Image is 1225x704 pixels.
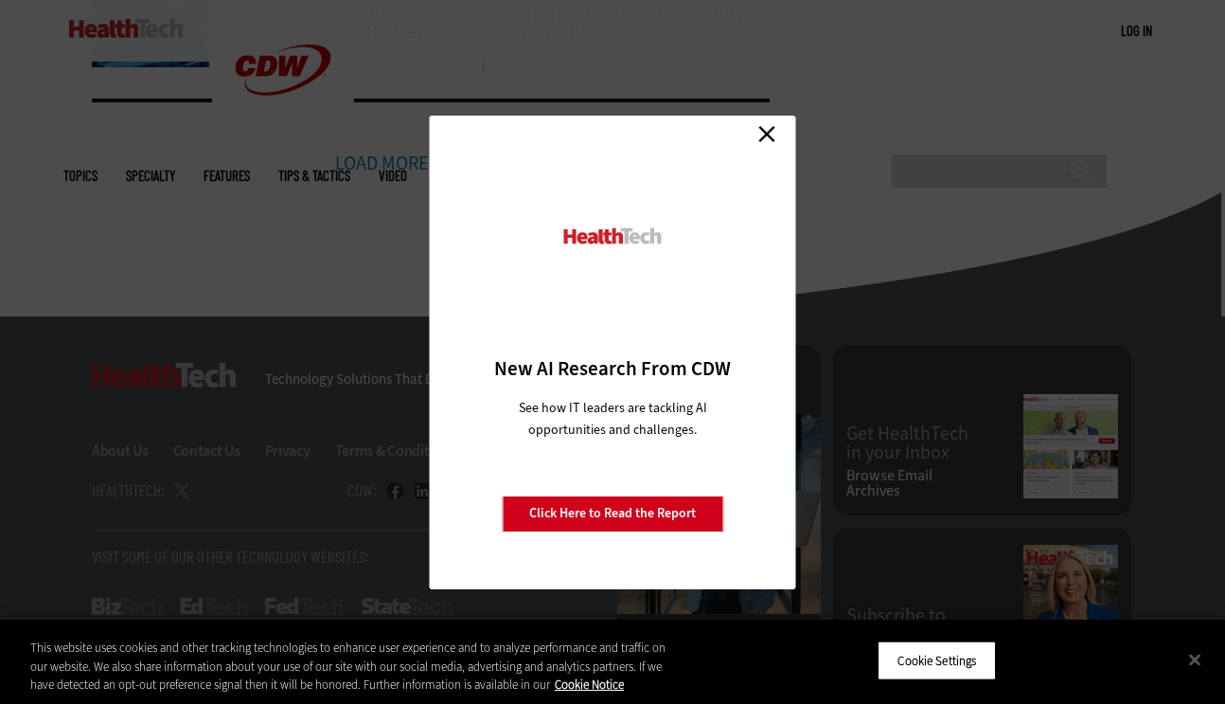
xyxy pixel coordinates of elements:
[555,677,624,693] a: More information about your privacy
[753,120,781,149] a: Close
[496,397,730,441] p: See how IT leaders are tackling AI opportunities and challenges.
[463,355,763,382] h3: New AI Research From CDW
[561,226,665,246] img: HealthTech_0.png
[1174,639,1216,680] button: Close
[878,641,996,680] button: Cookie Settings
[30,639,674,695] div: This website uses cookies and other tracking technologies to enhance user experience and to analy...
[502,496,723,532] a: Click Here to Read the Report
